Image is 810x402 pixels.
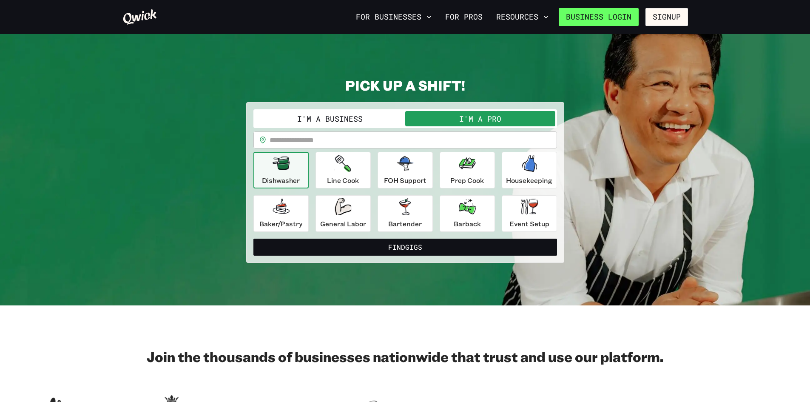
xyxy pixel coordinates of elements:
p: Baker/Pastry [259,219,302,229]
a: For Pros [442,10,486,24]
button: I'm a Business [255,111,405,126]
button: General Labor [315,195,371,232]
p: Housekeeping [506,175,552,185]
button: Event Setup [502,195,557,232]
h2: Join the thousands of businesses nationwide that trust and use our platform. [122,348,688,365]
h2: PICK UP A SHIFT! [246,77,564,94]
p: Bartender [388,219,422,229]
button: Resources [493,10,552,24]
button: Prep Cook [440,152,495,188]
button: Housekeeping [502,152,557,188]
p: Dishwasher [262,175,300,185]
a: Business Login [559,8,639,26]
button: Bartender [378,195,433,232]
button: Barback [440,195,495,232]
button: Dishwasher [253,152,309,188]
p: FOH Support [384,175,426,185]
button: Signup [645,8,688,26]
button: Baker/Pastry [253,195,309,232]
button: I'm a Pro [405,111,555,126]
button: Line Cook [315,152,371,188]
button: FOH Support [378,152,433,188]
p: Prep Cook [450,175,484,185]
button: FindGigs [253,239,557,256]
p: Line Cook [327,175,359,185]
p: Event Setup [509,219,549,229]
button: For Businesses [352,10,435,24]
p: General Labor [320,219,366,229]
p: Barback [454,219,481,229]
